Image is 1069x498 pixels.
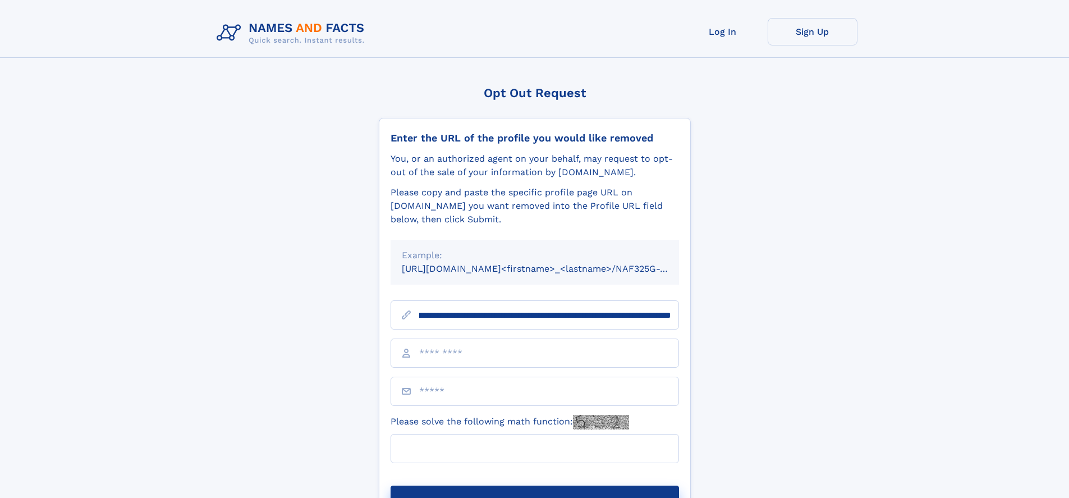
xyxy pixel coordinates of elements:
[402,263,700,274] small: [URL][DOMAIN_NAME]<firstname>_<lastname>/NAF325G-xxxxxxxx
[402,249,668,262] div: Example:
[391,132,679,144] div: Enter the URL of the profile you would like removed
[391,152,679,179] div: You, or an authorized agent on your behalf, may request to opt-out of the sale of your informatio...
[391,415,629,430] label: Please solve the following math function:
[379,86,691,100] div: Opt Out Request
[678,18,768,45] a: Log In
[391,186,679,226] div: Please copy and paste the specific profile page URL on [DOMAIN_NAME] you want removed into the Pr...
[768,18,857,45] a: Sign Up
[212,18,374,48] img: Logo Names and Facts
